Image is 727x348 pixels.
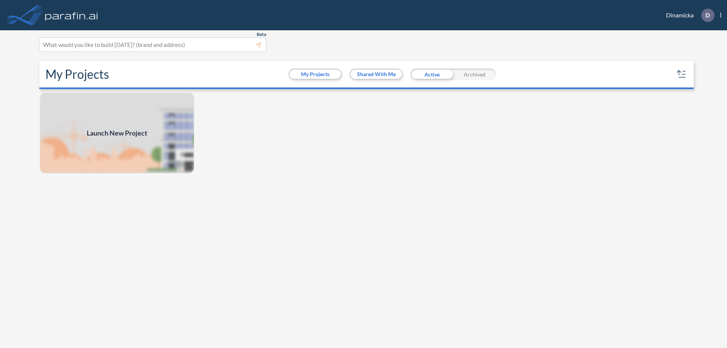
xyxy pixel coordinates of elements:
[351,70,402,79] button: Shared With Me
[39,92,195,174] img: add
[453,69,496,80] div: Archived
[676,68,688,80] button: sort
[410,69,453,80] div: Active
[705,12,710,19] p: D
[655,9,721,22] div: Dinamicka
[39,92,195,174] a: Launch New Project
[44,8,100,23] img: logo
[257,31,266,37] span: Beta
[290,70,341,79] button: My Projects
[87,128,147,138] span: Launch New Project
[45,67,109,81] h2: My Projects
